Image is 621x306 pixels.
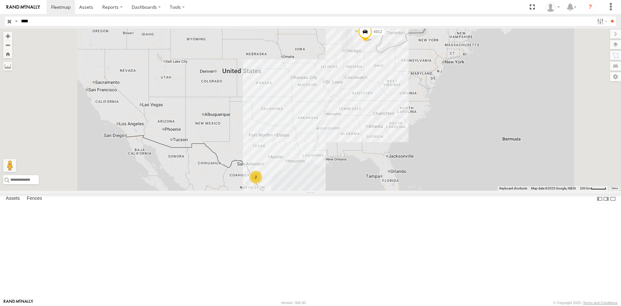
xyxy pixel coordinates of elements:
[603,194,609,203] label: Dock Summary Table to the Right
[583,301,617,305] a: Terms and Conditions
[3,50,12,58] button: Zoom Home
[3,194,23,203] label: Assets
[499,186,527,191] button: Keyboard shortcuts
[543,2,562,12] div: Carlos Ortiz
[3,159,16,172] button: Drag Pegman onto the map to open Street View
[6,5,40,9] img: rand-logo.svg
[4,300,33,306] a: Visit our Website
[610,194,616,203] label: Hide Summary Table
[578,186,608,191] button: Map Scale: 200 km per 43 pixels
[553,301,617,305] div: © Copyright 2025 -
[580,187,591,190] span: 200 km
[531,187,576,190] span: Map data ©2025 Google, INEGI
[281,301,306,305] div: Version: 306.00
[3,62,12,71] label: Measure
[374,29,382,34] span: 4912
[610,72,621,81] label: Map Settings
[14,17,19,26] label: Search Query
[3,40,12,50] button: Zoom out
[594,17,608,26] label: Search Filter Options
[3,32,12,40] button: Zoom in
[249,171,262,184] div: 2
[596,194,603,203] label: Dock Summary Table to the Left
[585,2,595,12] i: ?
[611,187,618,190] a: Terms (opens in new tab)
[24,194,45,203] label: Fences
